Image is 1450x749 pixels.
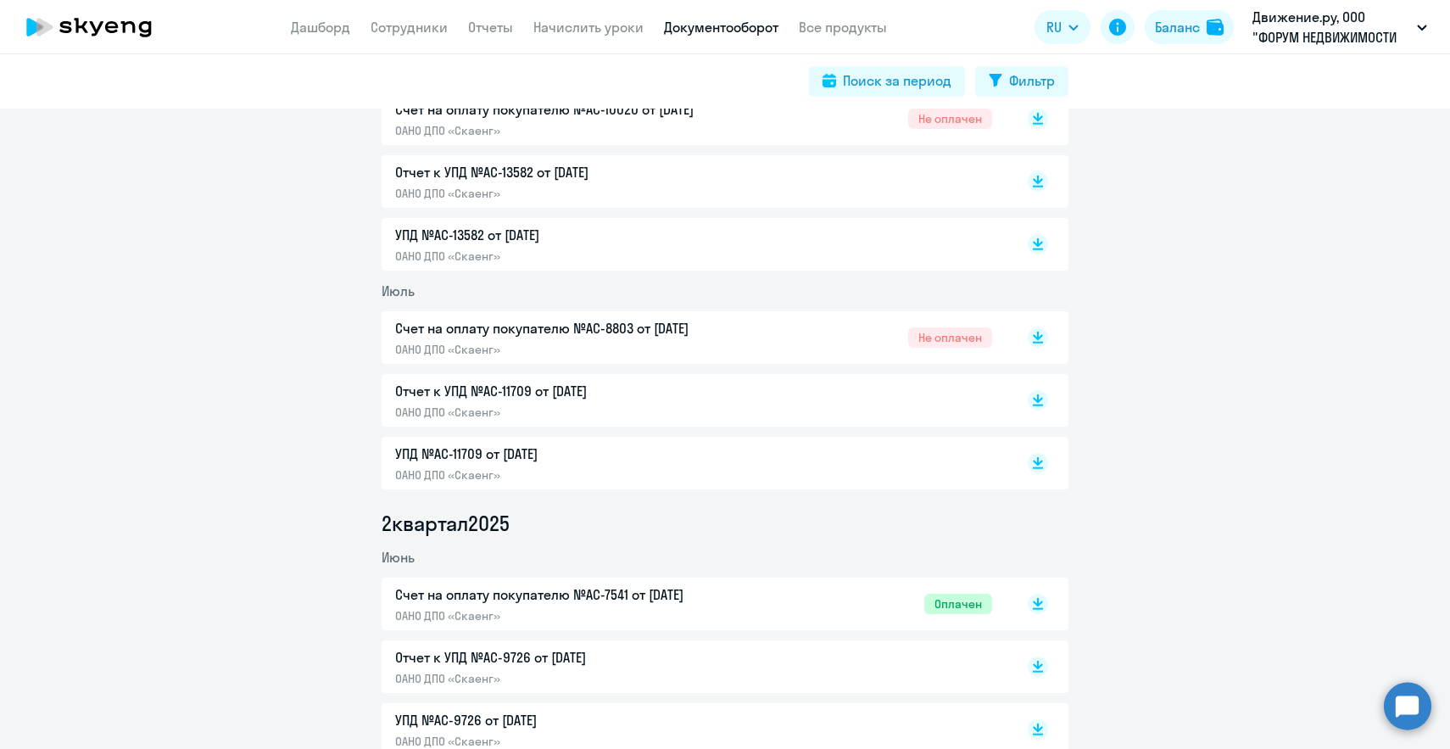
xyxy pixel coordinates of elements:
p: ОАНО ДПО «Скаенг» [395,608,751,623]
a: Документооборот [664,19,778,36]
p: ОАНО ДПО «Скаенг» [395,734,751,749]
a: Начислить уроки [533,19,644,36]
p: Движение.ру, ООО "ФОРУМ НЕДВИЖИМОСТИ "ДВИЖЕНИЕ" [1252,7,1410,48]
p: Счет на оплату покупателю №AC-8803 от [DATE] [395,318,751,338]
a: УПД №AC-9726 от [DATE]ОАНО ДПО «Скаенг» [395,710,992,749]
p: Счет на оплату покупателю №AC-10020 от [DATE] [395,99,751,120]
span: Не оплачен [908,327,992,348]
span: Оплачен [924,594,992,614]
button: Балансbalance [1145,10,1234,44]
p: ОАНО ДПО «Скаенг» [395,342,751,357]
a: УПД №AC-11709 от [DATE]ОАНО ДПО «Скаенг» [395,444,992,483]
p: ОАНО ДПО «Скаенг» [395,123,751,138]
a: Счет на оплату покупателю №AC-8803 от [DATE]ОАНО ДПО «Скаенг»Не оплачен [395,318,992,357]
div: Поиск за период [843,70,951,91]
button: Фильтр [975,66,1068,97]
p: ОАНО ДПО «Скаенг» [395,186,751,201]
div: Фильтр [1009,70,1055,91]
span: RU [1046,17,1062,37]
p: Отчет к УПД №AC-13582 от [DATE] [395,162,751,182]
a: Сотрудники [371,19,448,36]
p: ОАНО ДПО «Скаенг» [395,405,751,420]
a: Все продукты [799,19,887,36]
img: balance [1207,19,1224,36]
a: УПД №AC-13582 от [DATE]ОАНО ДПО «Скаенг» [395,225,992,264]
p: Отчет к УПД №AC-11709 от [DATE] [395,381,751,401]
p: Отчет к УПД №AC-9726 от [DATE] [395,647,751,668]
button: Движение.ру, ООО "ФОРУМ НЕДВИЖИМОСТИ "ДВИЖЕНИЕ" [1244,7,1436,48]
p: УПД №AC-11709 от [DATE] [395,444,751,464]
p: ОАНО ДПО «Скаенг» [395,249,751,264]
a: Отчет к УПД №AC-11709 от [DATE]ОАНО ДПО «Скаенг» [395,381,992,420]
p: ОАНО ДПО «Скаенг» [395,671,751,686]
p: УПД №AC-9726 от [DATE] [395,710,751,730]
p: ОАНО ДПО «Скаенг» [395,467,751,483]
a: Дашборд [291,19,350,36]
p: УПД №AC-13582 от [DATE] [395,225,751,245]
a: Отчет к УПД №AC-9726 от [DATE]ОАНО ДПО «Скаенг» [395,647,992,686]
a: Счет на оплату покупателю №AC-10020 от [DATE]ОАНО ДПО «Скаенг»Не оплачен [395,99,992,138]
p: Счет на оплату покупателю №AC-7541 от [DATE] [395,584,751,605]
span: Июль [382,282,415,299]
li: 2 квартал 2025 [382,510,1068,537]
a: Отчет к УПД №AC-13582 от [DATE]ОАНО ДПО «Скаенг» [395,162,992,201]
span: Июнь [382,549,415,566]
button: Поиск за период [809,66,965,97]
a: Отчеты [468,19,513,36]
button: RU [1035,10,1090,44]
div: Баланс [1155,17,1200,37]
a: Счет на оплату покупателю №AC-7541 от [DATE]ОАНО ДПО «Скаенг»Оплачен [395,584,992,623]
span: Не оплачен [908,109,992,129]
